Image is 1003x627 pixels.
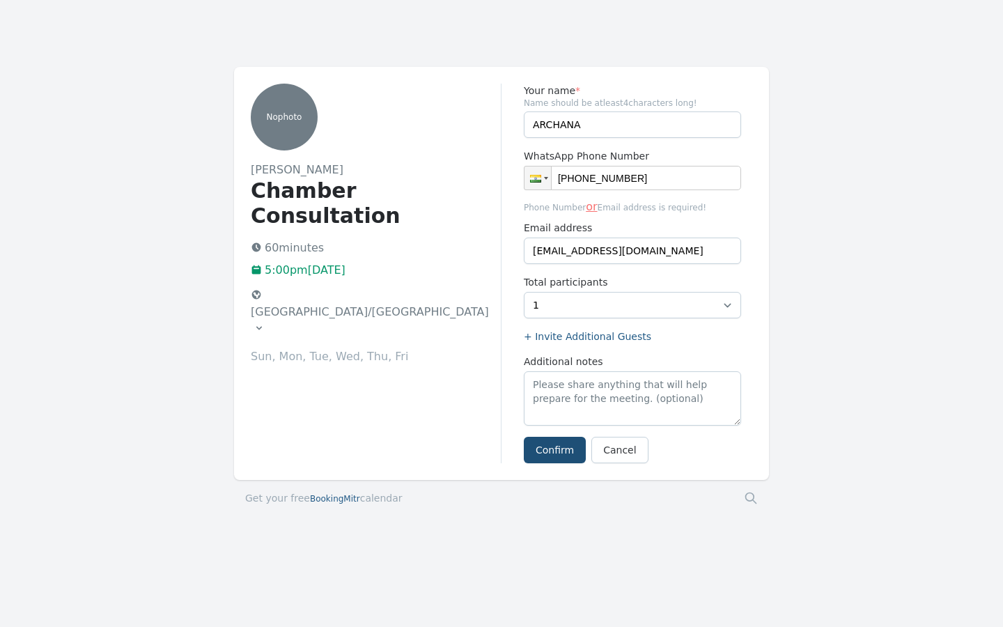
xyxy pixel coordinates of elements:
a: Cancel [591,437,648,463]
a: Get your freeBookingMitrcalendar [245,491,403,505]
div: India: + 91 [524,167,551,189]
label: + Invite Additional Guests [524,330,741,343]
span: or [586,200,597,213]
label: Total participants [524,275,741,289]
p: No photo [251,111,318,123]
span: BookingMitr [310,494,360,504]
label: Email address [524,221,741,235]
h2: [PERSON_NAME] [251,162,501,178]
h1: Chamber Consultation [251,178,501,229]
label: WhatsApp Phone Number [524,149,741,163]
p: 5:00pm[DATE] [251,262,501,279]
span: Phone Number Email address is required! [524,199,741,215]
span: Name should be atleast 4 characters long! [524,98,741,109]
input: 1 (702) 123-4567 [524,166,741,190]
p: 60 minutes [251,240,501,256]
p: Sun, Mon, Tue, Wed, Thu, Fri [251,348,501,365]
button: Confirm [524,437,586,463]
label: Your name [524,84,741,98]
input: you@example.com [524,238,741,264]
button: [GEOGRAPHIC_DATA]/[GEOGRAPHIC_DATA] [245,284,495,340]
label: Additional notes [524,355,741,369]
input: Enter name (required) [524,111,741,138]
